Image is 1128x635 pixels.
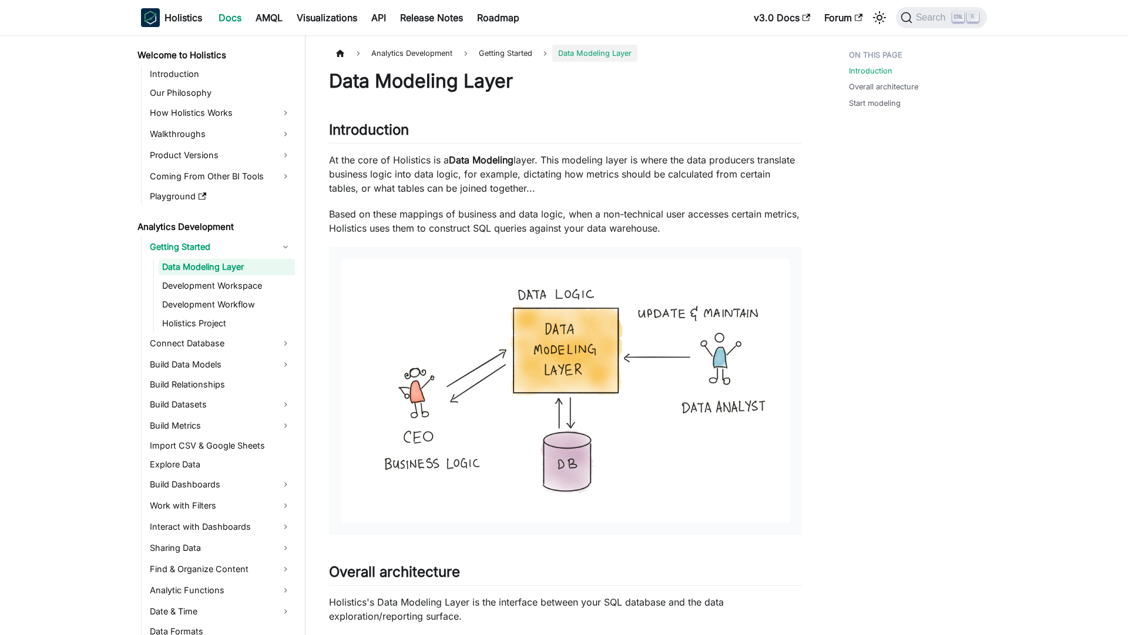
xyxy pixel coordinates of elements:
p: Holistics's Data Modeling Layer is the interface between your SQL database and the data explorati... [329,595,802,623]
a: Interact with Dashboards [146,517,295,536]
button: Search (Ctrl+K) [896,7,987,28]
a: Development Workflow [159,296,295,313]
a: Start modeling [849,98,901,109]
a: Date & Time [146,602,295,621]
a: Release Notes [393,8,470,27]
button: Switch between dark and light mode (currently light mode) [870,8,889,27]
a: Welcome to Holistics [134,47,295,63]
a: Data Modeling Layer [159,259,295,275]
h1: Data Modeling Layer [329,69,802,93]
a: Build Relationships [146,376,295,393]
h2: Overall architecture [329,563,802,586]
a: Explore Data [146,456,295,473]
a: Analytic Functions [146,581,295,600]
p: Based on these mappings of business and data logic, when a non-technical user accesses certain me... [329,207,802,235]
a: Visualizations [290,8,364,27]
nav: Breadcrumbs [329,45,802,62]
a: Docs [211,8,249,27]
a: Sharing Data [146,539,295,557]
a: Import CSV & Google Sheets [146,437,295,454]
b: Holistics [164,11,202,25]
a: Build Metrics [146,416,295,435]
a: Holistics Project [159,315,295,332]
a: Work with Filters [146,496,295,515]
a: Forum [817,8,869,27]
a: Roadmap [470,8,526,27]
img: Data Modeling Layer [341,259,790,523]
a: Build Datasets [146,395,295,414]
span: Search [912,12,953,23]
span: Analytics Development [365,45,458,62]
a: Connect Database [146,334,295,353]
span: Data Modeling Layer [552,45,637,62]
a: Coming From Other BI Tools [146,167,295,186]
nav: Docs sidebar [129,35,305,635]
a: Our Philosophy [146,85,295,101]
a: HolisticsHolistics [141,8,202,27]
a: Playground [146,188,295,205]
a: v3.0 Docs [747,8,817,27]
a: Build Data Models [146,355,295,374]
a: Getting Started [146,238,295,256]
img: Holistics [141,8,160,27]
a: Analytics Development [134,219,295,235]
p: At the core of Holistics is a layer. This modeling layer is where the data producers translate bu... [329,153,802,195]
kbd: K [967,12,979,22]
a: API [364,8,393,27]
a: Product Versions [146,146,295,165]
a: Overall architecture [849,81,918,92]
a: Development Workspace [159,278,295,294]
strong: Data Modeling [449,154,513,166]
a: Introduction [146,66,295,82]
a: Walkthroughs [146,125,295,143]
a: AMQL [249,8,290,27]
a: Home page [329,45,351,62]
a: Introduction [849,65,892,76]
a: Build Dashboards [146,475,295,494]
h2: Introduction [329,121,802,143]
a: Find & Organize Content [146,560,295,579]
a: How Holistics Works [146,103,295,122]
span: Getting Started [473,45,538,62]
